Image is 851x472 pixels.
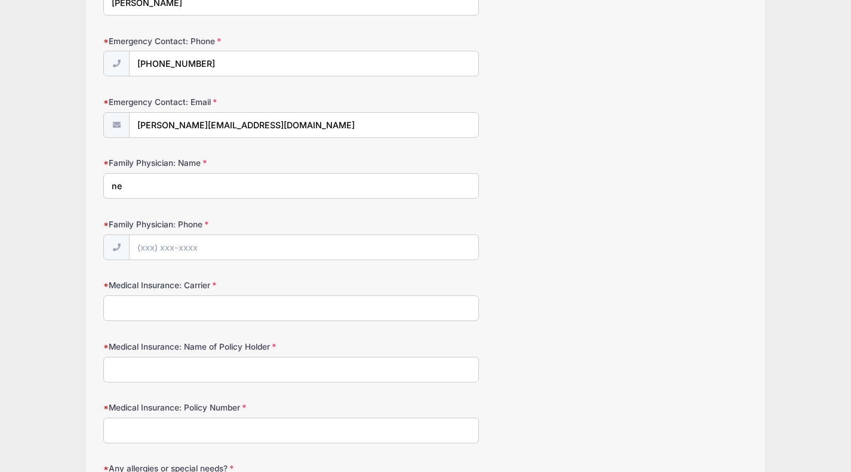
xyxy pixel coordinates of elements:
input: (xxx) xxx-xxxx [129,51,479,76]
label: Medical Insurance: Carrier [103,279,318,291]
label: Family Physician: Name [103,157,318,169]
input: (xxx) xxx-xxxx [129,235,479,260]
label: Emergency Contact: Phone [103,35,318,47]
label: Family Physician: Phone [103,218,318,230]
label: Medical Insurance: Name of Policy Holder [103,341,318,353]
label: Emergency Contact: Email [103,96,318,108]
input: email@email.com [129,112,479,138]
label: Medical Insurance: Policy Number [103,402,318,414]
